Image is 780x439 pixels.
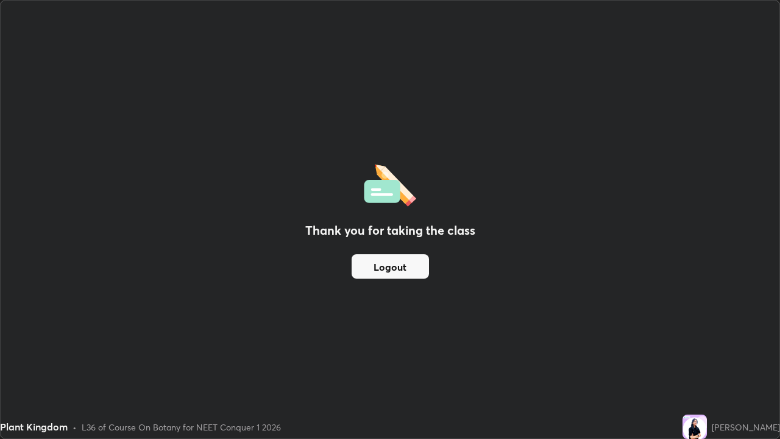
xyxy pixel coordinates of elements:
[73,421,77,434] div: •
[352,254,429,279] button: Logout
[364,160,416,207] img: offlineFeedback.1438e8b3.svg
[82,421,281,434] div: L36 of Course On Botany for NEET Conquer 1 2026
[305,221,475,240] h2: Thank you for taking the class
[712,421,780,434] div: [PERSON_NAME]
[682,415,707,439] img: 78eb7e52afb6447b95302e0b8cdd5389.jpg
